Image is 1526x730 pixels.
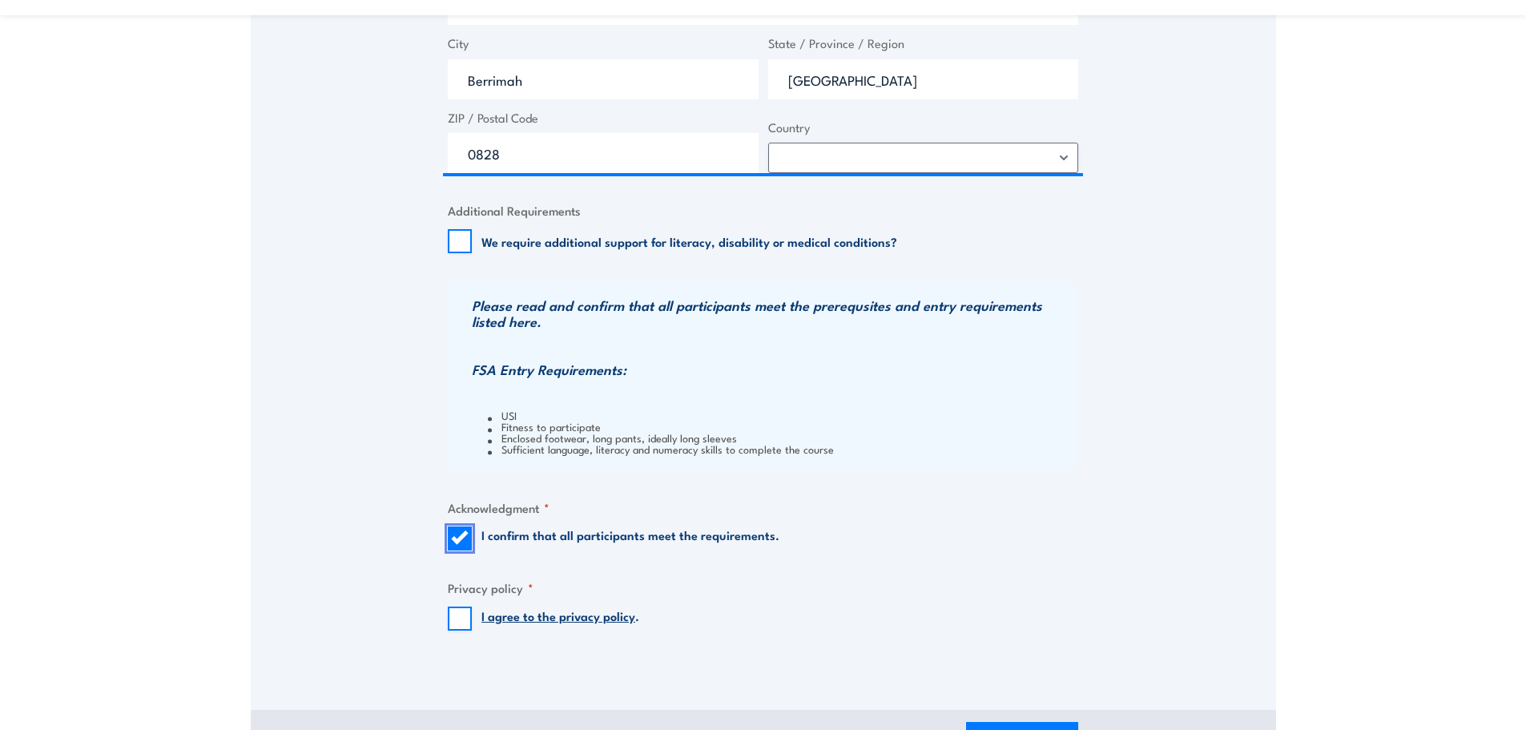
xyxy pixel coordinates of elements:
a: I agree to the privacy policy [481,607,635,624]
legend: Privacy policy [448,579,533,597]
h3: FSA Entry Requirements: [472,361,1074,377]
label: City [448,34,759,53]
legend: Additional Requirements [448,201,581,220]
li: USI [488,409,1074,421]
legend: Acknowledgment [448,498,550,517]
label: ZIP / Postal Code [448,109,759,127]
li: Enclosed footwear, long pants, ideally long sleeves [488,432,1074,443]
label: We require additional support for literacy, disability or medical conditions? [481,233,897,249]
li: Sufficient language, literacy and numeracy skills to complete the course [488,443,1074,454]
label: . [481,607,639,631]
h3: Please read and confirm that all participants meet the prerequsites and entry requirements listed... [472,297,1074,329]
label: State / Province / Region [768,34,1079,53]
label: I confirm that all participants meet the requirements. [481,526,779,551]
li: Fitness to participate [488,421,1074,432]
label: Country [768,119,1079,137]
